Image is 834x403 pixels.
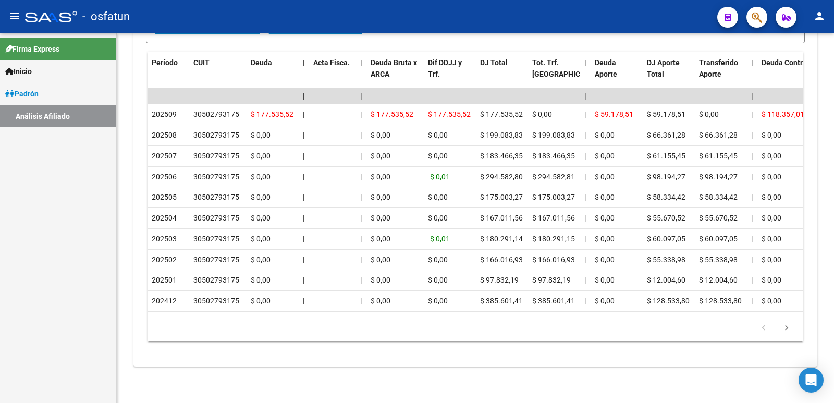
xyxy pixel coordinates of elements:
[762,297,781,305] span: $ 0,00
[251,193,271,201] span: $ 0,00
[356,52,366,97] datatable-header-cell: |
[360,214,362,222] span: |
[371,297,390,305] span: $ 0,00
[360,193,362,201] span: |
[595,255,615,264] span: $ 0,00
[532,235,575,243] span: $ 180.291,15
[5,43,59,55] span: Firma Express
[762,276,781,284] span: $ 0,00
[584,92,586,100] span: |
[699,255,738,264] span: $ 55.338,98
[303,297,304,305] span: |
[532,297,575,305] span: $ 385.601,41
[360,276,362,284] span: |
[193,191,239,203] div: 30502793175
[428,214,448,222] span: $ 0,00
[584,152,586,160] span: |
[152,131,177,139] span: 202508
[148,52,189,97] datatable-header-cell: Período
[193,254,239,266] div: 30502793175
[428,110,471,118] span: $ 177.535,52
[303,193,304,201] span: |
[299,52,309,97] datatable-header-cell: |
[193,129,239,141] div: 30502793175
[647,152,685,160] span: $ 61.155,45
[647,131,685,139] span: $ 66.361,28
[360,110,362,118] span: |
[480,173,523,181] span: $ 294.582,80
[251,131,271,139] span: $ 0,00
[360,92,362,100] span: |
[360,255,362,264] span: |
[428,173,450,181] span: -$ 0,01
[303,214,304,222] span: |
[699,297,742,305] span: $ 128.533,80
[747,52,757,97] datatable-header-cell: |
[751,297,753,305] span: |
[313,58,350,67] span: Acta Fisca.
[480,276,519,284] span: $ 97.832,19
[193,295,239,307] div: 30502793175
[82,5,130,28] span: - osfatun
[303,255,304,264] span: |
[754,323,774,334] a: go to previous page
[595,193,615,201] span: $ 0,00
[8,10,21,22] mat-icon: menu
[699,131,738,139] span: $ 66.361,28
[584,58,586,67] span: |
[371,131,390,139] span: $ 0,00
[647,173,685,181] span: $ 98.194,27
[251,110,293,118] span: $ 177.535,52
[371,152,390,160] span: $ 0,00
[699,58,738,79] span: Transferido Aporte
[152,235,177,243] span: 202503
[595,173,615,181] span: $ 0,00
[751,214,753,222] span: |
[762,131,781,139] span: $ 0,00
[5,66,32,77] span: Inicio
[595,110,633,118] span: $ 59.178,51
[647,58,680,79] span: DJ Aporte Total
[480,110,523,118] span: $ 177.535,52
[303,276,304,284] span: |
[152,110,177,118] span: 202509
[751,235,753,243] span: |
[699,276,738,284] span: $ 12.004,60
[757,52,810,97] datatable-header-cell: Deuda Contr.
[371,193,390,201] span: $ 0,00
[699,110,719,118] span: $ 0,00
[428,58,462,79] span: Dif DDJJ y Trf.
[371,110,413,118] span: $ 177.535,52
[762,255,781,264] span: $ 0,00
[699,173,738,181] span: $ 98.194,27
[360,297,362,305] span: |
[647,297,690,305] span: $ 128.533,80
[777,323,796,334] a: go to next page
[476,52,528,97] datatable-header-cell: DJ Total
[480,297,523,305] span: $ 385.601,41
[751,110,753,118] span: |
[595,214,615,222] span: $ 0,00
[595,152,615,160] span: $ 0,00
[428,131,448,139] span: $ 0,00
[303,110,304,118] span: |
[584,235,586,243] span: |
[251,152,271,160] span: $ 0,00
[247,52,299,97] datatable-header-cell: Deuda
[695,52,747,97] datatable-header-cell: Transferido Aporte
[584,173,586,181] span: |
[152,276,177,284] span: 202501
[480,235,523,243] span: $ 180.291,14
[303,58,305,67] span: |
[360,152,362,160] span: |
[360,58,362,67] span: |
[751,276,753,284] span: |
[424,52,476,97] datatable-header-cell: Dif DDJJ y Trf.
[366,52,424,97] datatable-header-cell: Deuda Bruta x ARCA
[751,92,753,100] span: |
[428,255,448,264] span: $ 0,00
[428,193,448,201] span: $ 0,00
[371,214,390,222] span: $ 0,00
[371,173,390,181] span: $ 0,00
[595,235,615,243] span: $ 0,00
